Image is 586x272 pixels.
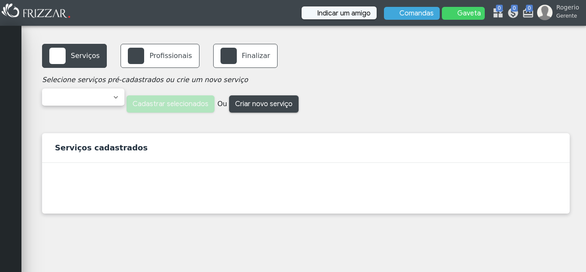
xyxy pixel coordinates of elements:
i: Selecione serviços pré-cadastrados ou crie um novo serviço [42,76,248,84]
p: Finalizar [242,51,270,61]
span: Gerente [556,12,579,20]
span: 0 [526,5,533,12]
button: Indicar um amigo [302,6,377,19]
a: Rogerio Gerente [537,5,582,20]
a: Profissionais [121,44,199,68]
button: Comandas [384,7,440,20]
button: Gaveta [442,7,485,20]
a: 0 [507,7,516,22]
h5: Serviços cadastrados [55,143,148,153]
button: Criar novo serviço [229,95,299,113]
p: Serviços [71,51,100,61]
p: Profissionais [149,51,192,61]
a: Serviços [42,44,107,68]
span: Ou [217,100,227,108]
span: Gaveta [457,10,479,17]
span: Indicar um amigo [317,10,371,17]
a: 0 [522,7,531,22]
span: 0 [511,5,518,12]
span: Rogerio [556,3,579,12]
span: Comandas [399,10,434,17]
span: Criar novo serviço [235,98,293,110]
a: 0 [492,7,501,22]
a: Finalizar [213,44,278,68]
span: 0 [496,5,503,12]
